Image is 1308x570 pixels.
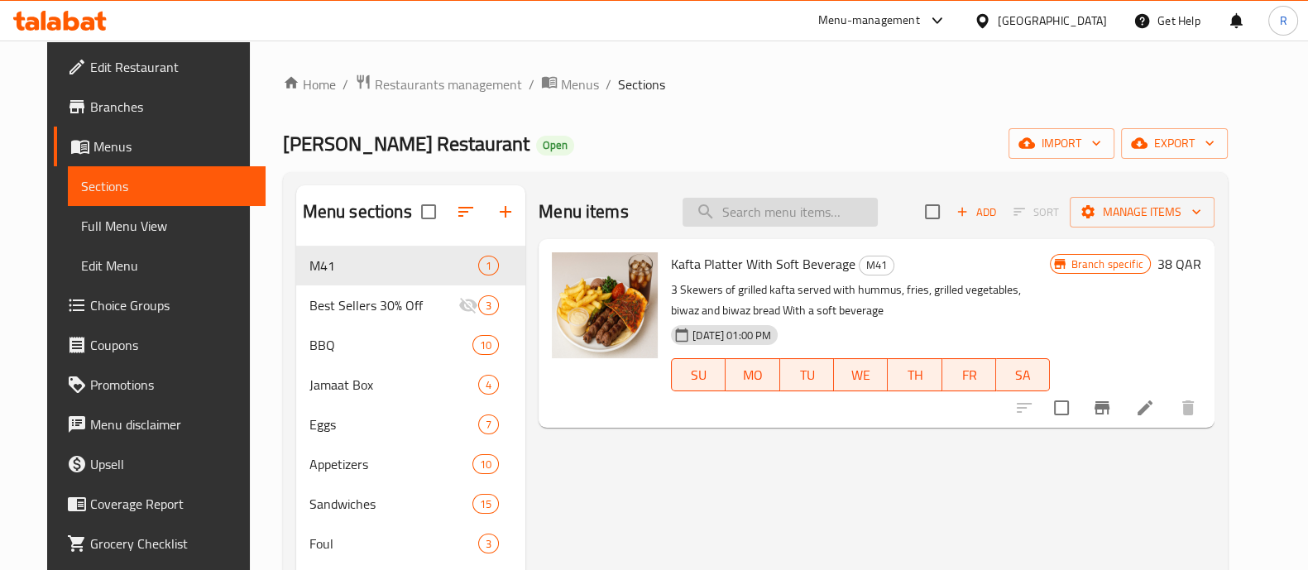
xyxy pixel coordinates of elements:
li: / [606,74,611,94]
span: [DATE] 01:00 PM [686,328,778,343]
span: 3 [479,298,498,314]
p: 3 Skewers of grilled kafta served with hummus, fries, grilled vegetables, biwaz and biwaz bread W... [671,280,1050,321]
button: MO [726,358,779,391]
span: Menus [561,74,599,94]
span: Select all sections [411,194,446,229]
button: delete [1168,388,1208,428]
span: Select section first [1003,199,1070,225]
li: / [529,74,534,94]
span: Sections [618,74,665,94]
h2: Menu items [539,199,629,224]
span: Select section [915,194,950,229]
span: WE [841,363,881,387]
span: Promotions [90,375,252,395]
span: Sections [81,176,252,196]
span: Choice Groups [90,295,252,315]
a: Home [283,74,336,94]
div: items [478,375,499,395]
a: Edit Restaurant [54,47,266,87]
button: import [1009,128,1114,159]
span: Grocery Checklist [90,534,252,553]
a: Branches [54,87,266,127]
a: Menu disclaimer [54,405,266,444]
button: Add section [486,192,525,232]
span: Coupons [90,335,252,355]
div: items [478,295,499,315]
span: M41 [860,256,894,275]
a: Promotions [54,365,266,405]
div: Appetizers10 [296,444,526,484]
a: Upsell [54,444,266,484]
span: FR [949,363,989,387]
span: Sort sections [446,192,486,232]
h2: Menu sections [303,199,412,224]
div: Foul3 [296,524,526,563]
span: TU [787,363,827,387]
span: Upsell [90,454,252,474]
span: SA [1003,363,1043,387]
button: SA [996,358,1050,391]
span: Menu disclaimer [90,414,252,434]
span: Sandwiches [309,494,472,514]
div: Sandwiches15 [296,484,526,524]
span: MO [732,363,773,387]
a: Grocery Checklist [54,524,266,563]
div: Menu-management [818,11,920,31]
div: Best Sellers 30% Off3 [296,285,526,325]
li: / [343,74,348,94]
a: Coverage Report [54,484,266,524]
span: 3 [479,536,498,552]
div: items [478,256,499,275]
span: Add item [950,199,1003,225]
span: Branch specific [1064,256,1149,272]
button: TH [888,358,941,391]
span: BBQ [309,335,472,355]
a: Sections [68,166,266,206]
span: Menus [93,137,252,156]
div: [GEOGRAPHIC_DATA] [998,12,1107,30]
span: export [1134,133,1215,154]
div: BBQ10 [296,325,526,365]
div: Appetizers [309,454,472,474]
a: Restaurants management [355,74,522,95]
button: Add [950,199,1003,225]
span: 10 [473,457,498,472]
nav: breadcrumb [283,74,1228,95]
span: 15 [473,496,498,512]
a: Edit menu item [1135,398,1155,418]
a: Choice Groups [54,285,266,325]
span: Jamaat Box [309,375,478,395]
a: Edit Menu [68,246,266,285]
span: Eggs [309,414,478,434]
span: Coverage Report [90,494,252,514]
button: Branch-specific-item [1082,388,1122,428]
div: Open [536,136,574,156]
a: Full Menu View [68,206,266,246]
div: items [478,414,499,434]
span: SU [678,363,719,387]
h6: 38 QAR [1157,252,1201,275]
div: items [472,335,499,355]
button: FR [942,358,996,391]
div: Jamaat Box4 [296,365,526,405]
span: 10 [473,338,498,353]
img: Kafta Platter With Soft Beverage [552,252,658,358]
span: Full Menu View [81,216,252,236]
a: Menus [541,74,599,95]
span: Add [954,203,999,222]
span: Foul [309,534,478,553]
span: 1 [479,258,498,274]
span: import [1022,133,1101,154]
span: 4 [479,377,498,393]
svg: Inactive section [458,295,478,315]
a: Menus [54,127,266,166]
input: search [683,198,878,227]
button: Manage items [1070,197,1215,228]
div: M41 [859,256,894,275]
span: Best Sellers 30% Off [309,295,458,315]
